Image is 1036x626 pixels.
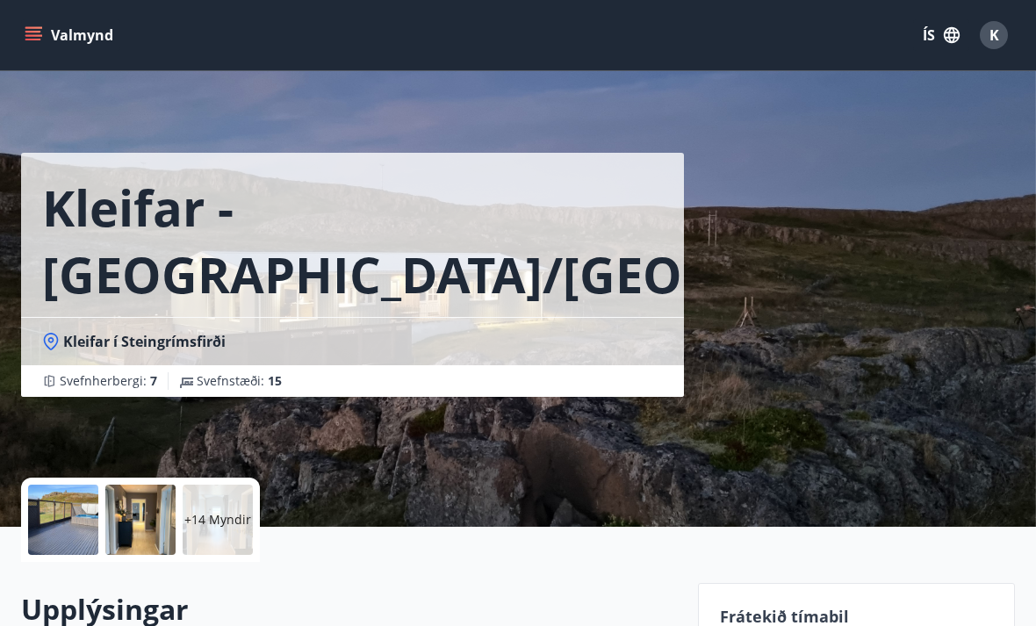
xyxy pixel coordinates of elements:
[913,19,969,51] button: ÍS
[150,372,157,389] span: 7
[63,332,226,351] span: Kleifar í Steingrímsfirði
[989,25,999,45] span: K
[973,14,1015,56] button: K
[184,511,251,529] p: +14 Myndir
[197,372,282,390] span: Svefnstæði :
[268,372,282,389] span: 15
[60,372,157,390] span: Svefnherbergi :
[21,19,120,51] button: menu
